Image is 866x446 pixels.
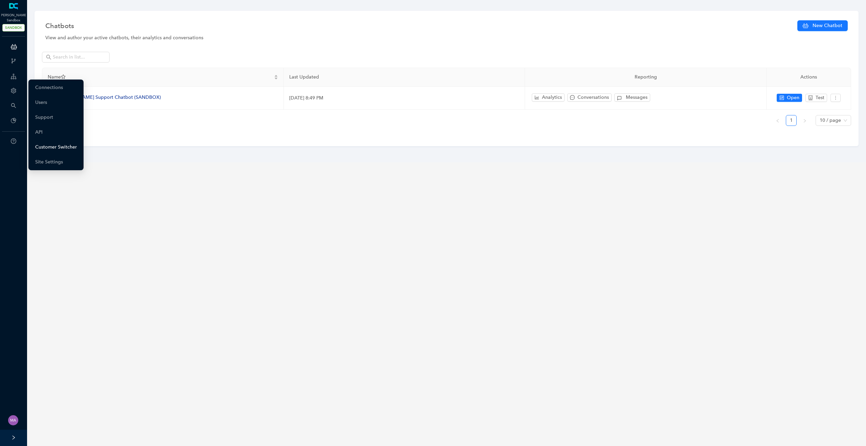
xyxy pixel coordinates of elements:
span: Name [48,73,273,81]
li: Next Page [799,115,810,126]
span: robot [808,95,813,100]
span: 10 / page [820,115,847,126]
button: right [799,115,810,126]
div: View and author your active chatbots, their analytics and conversations [45,34,848,42]
a: API [35,126,43,139]
span: left [776,119,780,123]
button: more [830,94,841,102]
span: [PERSON_NAME] Support Chatbot (SANDBOX) [56,94,161,100]
a: Support [35,111,53,124]
img: 261dd2395eed1481b052019273ba48bf [8,415,18,425]
button: Messages [614,93,650,102]
th: Reporting [525,68,767,87]
span: Conversations [577,94,609,101]
button: controlOpen [777,94,802,102]
a: 1 [786,115,796,126]
th: Actions [767,68,851,87]
span: message [570,95,575,100]
span: Chatbots [45,20,74,31]
button: bar-chartAnalytics [532,93,565,102]
span: more [833,95,838,100]
span: Open [787,94,799,102]
span: control [779,95,784,100]
input: Search in list... [53,53,100,61]
th: Last Updated [284,68,525,87]
a: Users [35,96,47,109]
span: branches [11,58,16,64]
li: Previous Page [772,115,783,126]
a: Site Settings [35,155,63,169]
span: search [11,103,16,108]
button: robotTest [805,94,827,102]
button: left [772,115,783,126]
span: bar-chart [534,95,539,100]
span: right [803,119,807,123]
a: Customer Switcher [35,140,77,154]
a: Connections [35,81,63,94]
span: question-circle [11,138,16,144]
button: messageConversations [567,93,612,102]
span: setting [11,88,16,93]
li: 1 [786,115,797,126]
span: pie-chart [11,118,16,123]
span: New Chatbot [813,22,842,29]
button: New Chatbot [797,20,848,31]
span: SANDBOX [2,24,25,31]
span: search [46,54,51,60]
span: Analytics [542,94,562,101]
span: Test [816,94,824,102]
td: [DATE] 8:49 PM [284,87,525,110]
div: Page Size [816,115,851,126]
span: star [61,74,66,79]
span: Messages [626,94,647,101]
